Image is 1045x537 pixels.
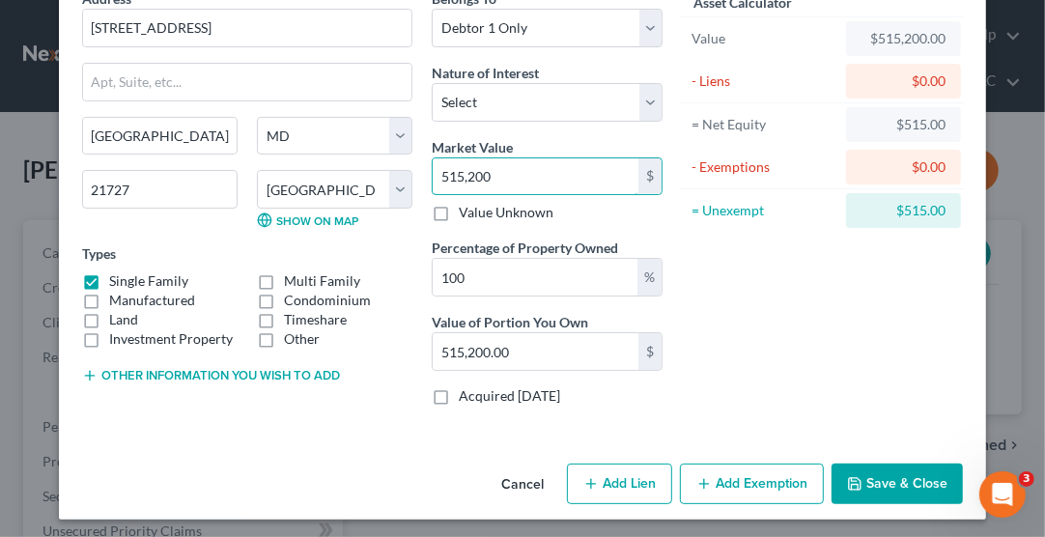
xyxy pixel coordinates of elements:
[82,243,116,264] label: Types
[257,212,358,228] a: Show on Map
[680,464,824,504] button: Add Exemption
[979,471,1026,518] iframe: Intercom live chat
[83,64,411,100] input: Apt, Suite, etc...
[284,329,320,349] label: Other
[692,71,837,91] div: - Liens
[432,137,513,157] label: Market Value
[109,310,138,329] label: Land
[692,201,837,220] div: = Unexempt
[284,291,371,310] label: Condominium
[109,291,195,310] label: Manufactured
[284,310,347,329] label: Timeshare
[861,201,946,220] div: $515.00
[83,118,237,155] input: Enter city...
[638,158,662,195] div: $
[567,464,672,504] button: Add Lien
[832,464,963,504] button: Save & Close
[861,115,946,134] div: $515.00
[432,63,539,83] label: Nature of Interest
[692,29,837,48] div: Value
[692,115,837,134] div: = Net Equity
[83,10,411,46] input: Enter address...
[459,203,553,222] label: Value Unknown
[433,259,637,296] input: 0.00
[486,466,559,504] button: Cancel
[109,271,188,291] label: Single Family
[861,71,946,91] div: $0.00
[432,238,618,258] label: Percentage of Property Owned
[433,158,638,195] input: 0.00
[861,29,946,48] div: $515,200.00
[284,271,360,291] label: Multi Family
[433,333,638,370] input: 0.00
[637,259,662,296] div: %
[1019,471,1034,487] span: 3
[109,329,233,349] label: Investment Property
[692,157,837,177] div: - Exemptions
[432,312,588,332] label: Value of Portion You Own
[861,157,946,177] div: $0.00
[638,333,662,370] div: $
[459,386,560,406] label: Acquired [DATE]
[82,368,340,383] button: Other information you wish to add
[82,170,238,209] input: Enter zip...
